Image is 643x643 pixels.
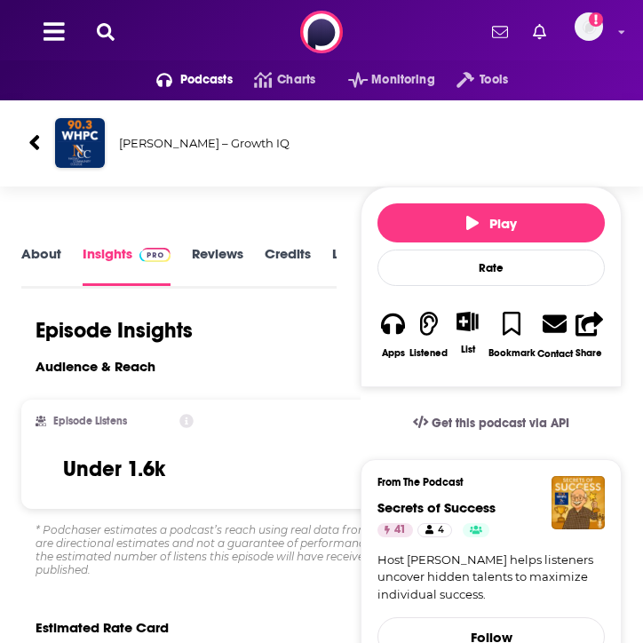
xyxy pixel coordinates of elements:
h3: From The Podcast [377,476,591,488]
h2: Episode Listens [53,415,127,427]
h3: [PERSON_NAME] – Growth IQ [119,136,615,150]
button: Bookmark [488,300,536,370]
span: Logged in as megcassidy [575,12,603,41]
a: Lists [332,246,359,286]
a: About [21,246,61,286]
button: open menu [135,66,233,94]
div: Listened [409,347,448,359]
div: Show More ButtonList [449,300,487,366]
span: Charts [277,67,315,92]
button: Share [574,300,605,370]
span: Get this podcast via API [432,416,569,431]
a: 41 [377,523,413,537]
img: Tiffani Bova – Growth IQ [55,118,105,168]
h3: Audience & Reach [36,358,155,375]
img: Podchaser Pro [139,248,171,262]
button: Play [377,203,605,242]
span: Play [466,215,517,232]
a: InsightsPodchaser Pro [83,246,171,286]
span: Podcasts [180,67,233,92]
a: Show notifications dropdown [526,17,553,47]
div: Share [576,347,602,359]
img: Secrets of Success [552,476,605,529]
div: Contact [537,347,573,360]
span: Monitoring [371,67,434,92]
button: Apps [377,300,409,370]
h3: Under 1.6k [63,456,165,482]
a: Contact [536,300,574,370]
a: Host [PERSON_NAME] helps listeners uncover hidden talents to maximize individual success. [377,552,605,604]
a: Show notifications dropdown [485,17,515,47]
div: Rate [377,250,605,286]
a: Reviews [192,246,243,286]
a: 4 [417,523,452,537]
svg: Add a profile image [589,12,603,27]
div: Apps [382,347,405,359]
div: List [461,343,475,355]
a: Logged in as megcassidy [575,12,614,52]
a: Secrets of Success [377,499,496,516]
div: * Podchaser estimates a podcast’s reach using real data from millions of devices. These metrics a... [21,523,580,576]
span: Estimated Rate Card [36,619,169,636]
span: Tools [480,67,508,92]
h1: Episode Insights [36,317,193,344]
div: Bookmark [488,347,536,359]
img: User Profile [575,12,603,41]
span: 4 [438,521,444,539]
span: 41 [394,521,406,539]
button: open menu [327,66,435,94]
button: Show More Button [449,312,486,331]
img: Podchaser - Follow, Share and Rate Podcasts [300,11,343,53]
a: Credits [265,246,311,286]
a: Charts [233,66,315,94]
button: Listened [409,300,449,370]
a: Get this podcast via API [399,401,583,445]
button: open menu [435,66,508,94]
